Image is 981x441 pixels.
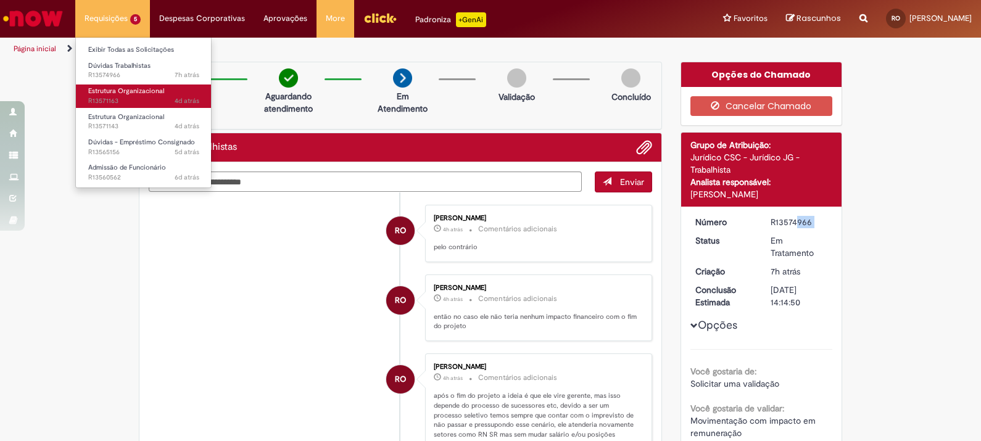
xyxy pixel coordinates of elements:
b: Você gostaria de: [690,366,756,377]
div: [PERSON_NAME] [434,284,639,292]
time: 29/09/2025 11:27:05 [443,374,463,382]
p: então no caso ele não teria nenhum impacto financeiro com o fim do projeto [434,312,639,331]
span: Rascunhos [797,12,841,24]
span: R13560562 [88,173,199,183]
div: Rafaela Marques de Oliveira [386,365,415,394]
span: RO [395,216,406,245]
span: Requisições [85,12,128,25]
dt: Conclusão Estimada [686,284,762,308]
small: Comentários adicionais [478,294,557,304]
time: 26/09/2025 15:22:01 [175,96,199,105]
span: Dúvidas - Empréstimo Consignado [88,138,195,147]
span: Movimentação com impacto em remuneração [690,415,818,439]
span: 7h atrás [175,70,199,80]
span: More [326,12,345,25]
small: Comentários adicionais [478,373,557,383]
time: 23/09/2025 17:13:53 [175,173,199,182]
p: Concluído [611,91,651,103]
span: 6d atrás [175,173,199,182]
time: 29/09/2025 11:28:34 [443,295,463,303]
a: Rascunhos [786,13,841,25]
img: ServiceNow [1,6,65,31]
img: img-circle-grey.png [507,68,526,88]
span: Despesas Corporativas [159,12,245,25]
div: [PERSON_NAME] [434,215,639,222]
div: Grupo de Atribuição: [690,139,833,151]
time: 26/09/2025 15:19:15 [175,122,199,131]
span: R13574966 [88,70,199,80]
span: Admissão de Funcionário [88,163,166,172]
a: Aberto R13565156 : Dúvidas - Empréstimo Consignado [76,136,212,159]
div: Em Tratamento [771,234,828,259]
p: +GenAi [456,12,486,27]
span: 7h atrás [771,266,800,277]
span: RO [892,14,900,22]
span: [PERSON_NAME] [909,13,972,23]
div: Rafaela Marques de Oliveira [386,216,415,245]
ul: Trilhas de página [9,38,645,60]
div: [PERSON_NAME] [690,188,833,200]
span: R13571163 [88,96,199,106]
time: 25/09/2025 08:38:10 [175,147,199,157]
span: 4h atrás [443,226,463,233]
a: Aberto R13574966 : Dúvidas Trabalhistas [76,59,212,82]
p: Validação [499,91,535,103]
span: 4h atrás [443,374,463,382]
span: Favoritos [734,12,768,25]
div: Padroniza [415,12,486,27]
div: [DATE] 14:14:50 [771,284,828,308]
a: Aberto R13560562 : Admissão de Funcionário [76,161,212,184]
a: Página inicial [14,44,56,54]
dt: Criação [686,265,762,278]
span: R13571143 [88,122,199,131]
div: Jurídico CSC - Jurídico JG - Trabalhista [690,151,833,176]
p: Aguardando atendimento [259,90,318,115]
span: RO [395,365,406,394]
img: click_logo_yellow_360x200.png [363,9,397,27]
span: Dúvidas Trabalhistas [88,61,151,70]
span: Estrutura Organizacional [88,86,164,96]
dt: Status [686,234,762,247]
span: Enviar [620,176,644,188]
a: Aberto R13571163 : Estrutura Organizacional [76,84,212,107]
img: check-circle-green.png [279,68,298,88]
span: 4h atrás [443,295,463,303]
div: Analista responsável: [690,176,833,188]
button: Cancelar Chamado [690,96,833,116]
span: Aprovações [263,12,307,25]
span: 4d atrás [175,96,199,105]
small: Comentários adicionais [478,224,557,234]
div: Opções do Chamado [681,62,842,87]
img: img-circle-grey.png [621,68,640,88]
time: 29/09/2025 11:28:42 [443,226,463,233]
img: arrow-next.png [393,68,412,88]
textarea: Digite sua mensagem aqui... [149,171,582,192]
div: [PERSON_NAME] [434,363,639,371]
span: 4d atrás [175,122,199,131]
p: pelo contrário [434,242,639,252]
button: Adicionar anexos [636,139,652,155]
span: 5 [130,14,141,25]
button: Enviar [595,171,652,192]
a: Aberto R13571143 : Estrutura Organizacional [76,110,212,133]
div: Rafaela Marques de Oliveira [386,286,415,315]
span: 5d atrás [175,147,199,157]
div: R13574966 [771,216,828,228]
span: Solicitar uma validação [690,378,779,389]
ul: Requisições [75,37,212,188]
b: Você gostaria de validar: [690,403,784,414]
dt: Número [686,216,762,228]
span: R13565156 [88,147,199,157]
span: Estrutura Organizacional [88,112,164,122]
a: Exibir Todas as Solicitações [76,43,212,57]
p: Em Atendimento [373,90,433,115]
p: após o fim do projeto a ideia é que ele vire gerente, mas isso depende do processo de sucessores ... [434,391,639,440]
span: RO [395,286,406,315]
div: 29/09/2025 08:35:35 [771,265,828,278]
